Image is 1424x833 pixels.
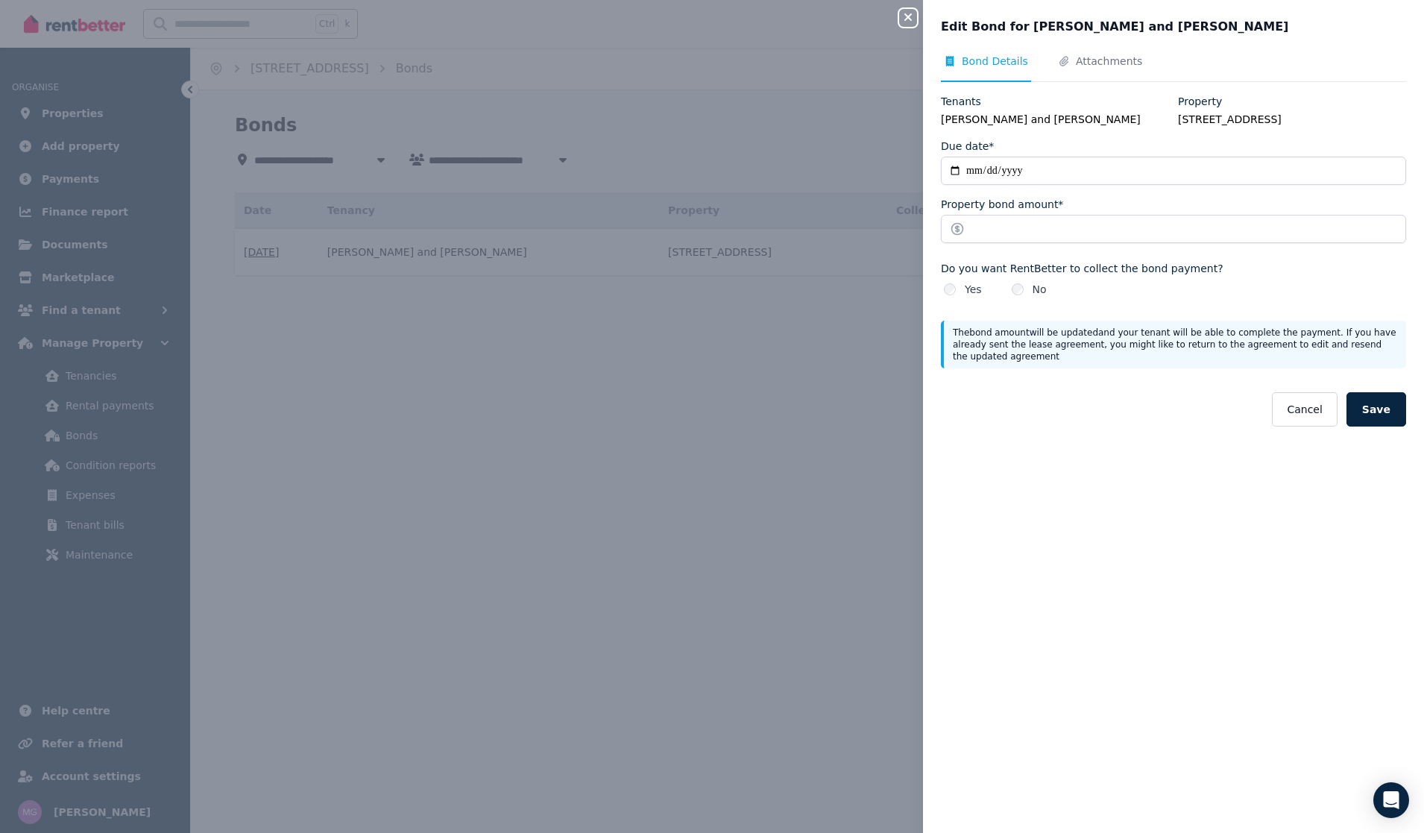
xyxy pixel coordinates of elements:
p: The bond amount will be updated and your tenant will be able to complete the payment. If you have... [953,327,1397,362]
legend: [PERSON_NAME] and [PERSON_NAME] [941,112,1169,127]
label: Property [1178,94,1222,109]
label: Do you want RentBetter to collect the bond payment? [941,261,1406,276]
button: Cancel [1272,392,1337,427]
div: Open Intercom Messenger [1373,782,1409,818]
label: Due date* [941,139,994,154]
label: Property bond amount* [941,197,1063,212]
label: Yes [965,282,982,297]
span: Attachments [1076,54,1142,69]
span: Edit Bond for [PERSON_NAME] and [PERSON_NAME] [941,18,1288,36]
nav: Tabs [941,54,1406,82]
legend: [STREET_ADDRESS] [1178,112,1406,127]
label: No [1033,282,1047,297]
button: Save [1346,392,1406,427]
label: Tenants [941,94,981,109]
span: Bond Details [962,54,1028,69]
